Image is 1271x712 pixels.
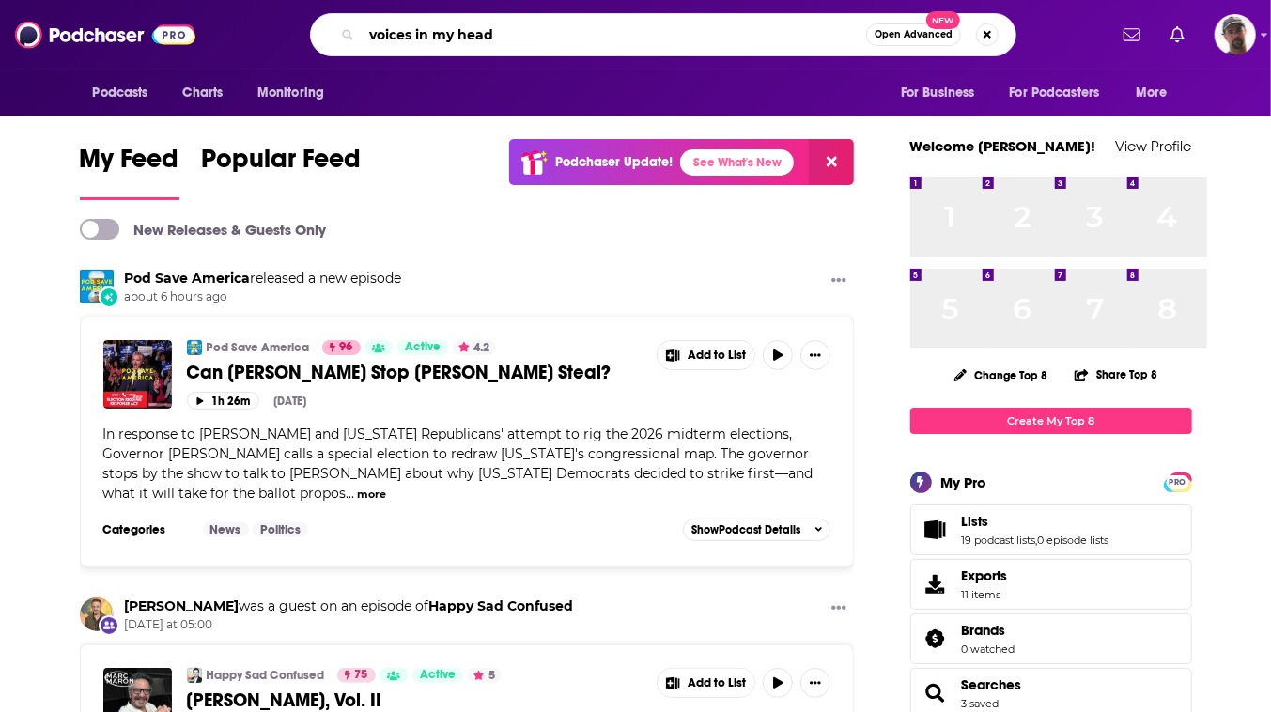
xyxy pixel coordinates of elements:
span: New [926,11,960,29]
a: Searches [962,676,1022,693]
span: 96 [340,338,353,357]
a: PRO [1167,473,1189,488]
span: Exports [962,567,1008,584]
span: 75 [355,666,368,685]
span: Charts [183,80,224,106]
a: Show notifications dropdown [1116,19,1148,51]
span: [DATE] at 05:00 [125,617,574,633]
button: open menu [80,75,173,111]
span: PRO [1167,475,1189,489]
div: [DATE] [274,395,307,408]
button: Show More Button [800,668,830,698]
a: Pod Save America [125,270,251,286]
img: Can Newsom Stop Trump's Steal? [103,340,172,409]
a: View Profile [1116,137,1192,155]
a: Pod Save America [207,340,310,355]
a: Exports [910,559,1192,610]
button: 1h 26m [187,392,259,410]
button: Show More Button [658,341,755,369]
span: Show Podcast Details [691,523,800,536]
span: [PERSON_NAME], Vol. II [187,689,382,712]
a: Lists [917,517,954,543]
span: Podcasts [93,80,148,106]
button: Show More Button [824,270,854,293]
a: See What's New [680,149,794,176]
a: Happy Sad Confused [429,597,574,614]
a: My Feed [80,143,179,200]
button: Share Top 8 [1074,356,1158,393]
a: 96 [322,340,361,355]
button: open menu [888,75,999,111]
span: Popular Feed [202,143,362,186]
a: 3 saved [962,697,1000,710]
span: Logged in as cjPurdy [1215,14,1256,55]
span: Add to List [688,676,746,690]
span: More [1136,80,1168,106]
button: Show profile menu [1215,14,1256,55]
img: Pod Save America [80,270,114,303]
a: Brands [917,626,954,652]
h3: was a guest on an episode of [125,597,574,615]
img: Pod Save America [187,340,202,355]
a: Marc Maron [125,597,240,614]
div: New Appearance [99,615,119,636]
span: My Feed [80,143,179,186]
a: New Releases & Guests Only [80,219,327,240]
span: For Podcasters [1010,80,1100,106]
p: Podchaser Update! [555,154,673,170]
button: 4.2 [453,340,496,355]
img: Marc Maron [80,597,114,631]
span: Brands [910,613,1192,664]
a: Create My Top 8 [910,408,1192,433]
button: open menu [244,75,349,111]
button: 5 [468,668,502,683]
span: Add to List [688,348,746,363]
img: Podchaser - Follow, Share and Rate Podcasts [15,17,195,53]
span: , [1036,534,1038,547]
span: about 6 hours ago [125,289,402,305]
a: Popular Feed [202,143,362,200]
input: Search podcasts, credits, & more... [362,20,866,50]
span: Monitoring [257,80,324,106]
span: Lists [962,513,989,530]
a: Show notifications dropdown [1163,19,1192,51]
img: Happy Sad Confused [187,668,202,683]
button: Change Top 8 [943,364,1060,387]
span: Brands [962,622,1006,639]
span: Can [PERSON_NAME] Stop [PERSON_NAME] Steal? [187,361,612,384]
span: In response to [PERSON_NAME] and [US_STATE] Republicans' attempt to rig the 2026 midterm election... [103,426,814,502]
button: Show More Button [800,340,830,370]
a: Lists [962,513,1109,530]
a: 0 episode lists [1038,534,1109,547]
div: My Pro [941,473,987,491]
button: more [357,487,386,503]
button: open menu [1123,75,1191,111]
a: 0 watched [962,642,1015,656]
span: Active [405,338,441,357]
a: Active [397,340,448,355]
span: Exports [917,571,954,597]
a: Politics [253,522,308,537]
span: Lists [910,504,1192,555]
a: Can [PERSON_NAME] Stop [PERSON_NAME] Steal? [187,361,643,384]
button: Open AdvancedNew [866,23,961,46]
button: ShowPodcast Details [683,519,831,541]
h3: Categories [103,522,188,537]
div: New Episode [99,286,119,307]
span: ... [347,485,355,502]
a: 19 podcast lists [962,534,1036,547]
button: Show More Button [658,669,755,697]
a: Active [412,668,463,683]
h3: released a new episode [125,270,402,287]
button: Show More Button [824,597,854,621]
span: Open Advanced [875,30,953,39]
a: Charts [171,75,235,111]
button: open menu [998,75,1127,111]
